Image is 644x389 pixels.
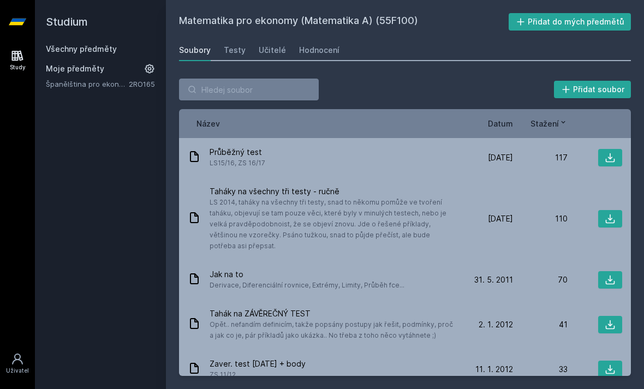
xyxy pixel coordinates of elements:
[513,364,568,375] div: 33
[210,369,306,380] span: ZS 11/12
[479,319,513,330] span: 2. 1. 2012
[513,213,568,224] div: 110
[210,147,265,158] span: Průběžný test
[488,213,513,224] span: [DATE]
[210,280,404,291] span: Derivace, Diferenciální rovnice, Extrémy, Limity, Průběh fce...
[46,63,104,74] span: Moje předměty
[2,347,33,380] a: Uživatel
[299,39,339,61] a: Hodnocení
[474,274,513,285] span: 31. 5. 2011
[196,118,220,129] button: Název
[224,45,246,56] div: Testy
[530,118,568,129] button: Stažení
[210,197,454,252] span: LS 2014, taháky na všechny tři testy, snad to někomu pomůže ve tvoření taháku, objevují se tam po...
[179,45,211,56] div: Soubory
[513,274,568,285] div: 70
[129,80,155,88] a: 2RO165
[259,45,286,56] div: Učitelé
[509,13,631,31] button: Přidat do mých předmětů
[2,44,33,77] a: Study
[210,158,265,169] span: LS15/16, ZS 16/17
[210,308,454,319] span: Tahák na ZÁVĚREČNÝ TEST
[488,152,513,163] span: [DATE]
[530,118,559,129] span: Stažení
[46,44,117,53] a: Všechny předměty
[179,39,211,61] a: Soubory
[10,63,26,71] div: Study
[299,45,339,56] div: Hodnocení
[210,319,454,341] span: Opět.. nefandím definicím, takže popsány postupy jak řešit, podmínky, proč a jak co je, pár příkl...
[513,319,568,330] div: 41
[554,81,631,98] button: Přidat soubor
[475,364,513,375] span: 11. 1. 2012
[46,79,129,89] a: Španělština pro ekonomy - středně pokročilá úroveň 1 (A2/B1)
[513,152,568,163] div: 117
[210,358,306,369] span: Zaver. test [DATE] + body
[259,39,286,61] a: Učitelé
[179,79,319,100] input: Hledej soubor
[179,13,509,31] h2: Matematika pro ekonomy (Matematika A) (55F100)
[488,118,513,129] button: Datum
[210,269,404,280] span: Jak na to
[6,367,29,375] div: Uživatel
[224,39,246,61] a: Testy
[210,186,454,197] span: Taháky na všechny tři testy - ručně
